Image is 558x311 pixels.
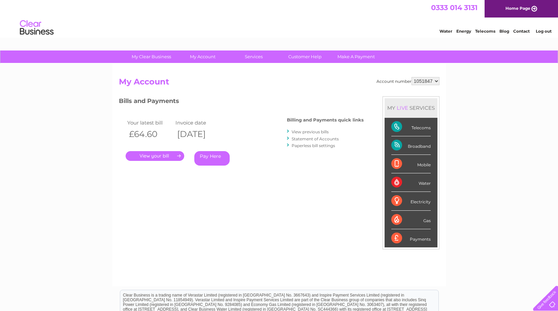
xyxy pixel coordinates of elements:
a: . [126,151,184,161]
a: Contact [513,29,530,34]
div: Broadband [391,136,431,155]
div: Water [391,173,431,192]
a: Energy [456,29,471,34]
th: [DATE] [174,127,222,141]
div: LIVE [395,105,409,111]
td: Your latest bill [126,118,174,127]
a: Statement of Accounts [292,136,339,141]
div: Mobile [391,155,431,173]
a: Water [439,29,452,34]
a: Customer Help [277,50,333,63]
a: Log out [536,29,552,34]
div: Gas [391,211,431,229]
div: Payments [391,229,431,247]
a: Blog [499,29,509,34]
td: Invoice date [174,118,222,127]
div: MY SERVICES [385,98,437,117]
h3: Bills and Payments [119,96,364,108]
a: 0333 014 3131 [431,3,478,12]
a: Paperless bill settings [292,143,335,148]
th: £64.60 [126,127,174,141]
a: View previous bills [292,129,329,134]
a: Services [226,50,282,63]
div: Telecoms [391,118,431,136]
a: My Clear Business [124,50,179,63]
div: Account number [376,77,439,85]
h4: Billing and Payments quick links [287,117,364,123]
a: Pay Here [194,151,230,166]
div: Clear Business is a trading name of Verastar Limited (registered in [GEOGRAPHIC_DATA] No. 3667643... [120,4,438,33]
a: My Account [175,50,230,63]
img: logo.png [20,18,54,38]
a: Telecoms [475,29,495,34]
div: Electricity [391,192,431,210]
a: Make A Payment [328,50,384,63]
h2: My Account [119,77,439,90]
